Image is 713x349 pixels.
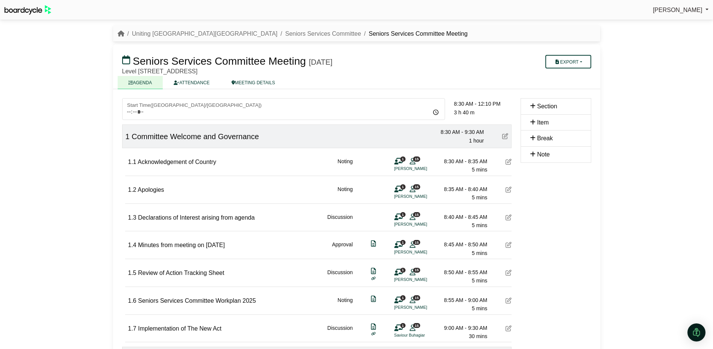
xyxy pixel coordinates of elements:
span: Review of Action Tracking Sheet [138,270,224,276]
div: [DATE] [309,58,333,67]
a: AGENDA [118,76,163,89]
span: 1.4 [128,242,136,248]
span: 15 [413,240,420,245]
span: [PERSON_NAME] [653,7,702,13]
a: Seniors Services Committee [285,30,361,37]
a: Uniting [GEOGRAPHIC_DATA][GEOGRAPHIC_DATA] [132,30,277,37]
span: 5 mins [472,222,487,228]
li: [PERSON_NAME] [394,221,451,228]
span: 15 [413,184,420,189]
span: 5 mins [472,194,487,200]
li: [PERSON_NAME] [394,193,451,200]
span: Section [537,103,557,109]
span: Level [STREET_ADDRESS] [122,68,198,74]
span: 1 [400,295,406,300]
div: Noting [338,296,353,313]
div: Discussion [327,268,353,285]
span: 1.6 [128,297,136,304]
div: 8:30 AM - 8:35 AM [435,157,487,165]
div: 8:50 AM - 8:55 AM [435,268,487,276]
span: Seniors Services Committee Meeting [133,55,306,67]
span: 30 mins [469,333,487,339]
span: Minutes from meeting on [DATE] [138,242,225,248]
span: Acknowledgement of Country [138,159,216,165]
span: 5 mins [472,278,487,284]
div: Discussion [327,213,353,230]
span: Note [537,151,550,158]
button: Export [545,55,591,68]
span: 3 h 40 m [454,109,474,115]
li: [PERSON_NAME] [394,249,451,255]
span: 15 [413,323,420,328]
span: 1.3 [128,214,136,221]
li: [PERSON_NAME] [394,165,451,172]
div: 9:00 AM - 9:30 AM [435,324,487,332]
span: 15 [413,295,420,300]
span: 1 [126,132,130,141]
div: Open Intercom Messenger [687,323,705,341]
div: 8:35 AM - 8:40 AM [435,185,487,193]
img: BoardcycleBlackGreen-aaafeed430059cb809a45853b8cf6d952af9d84e6e89e1f1685b34bfd5cb7d64.svg [5,5,51,15]
div: 8:45 AM - 8:50 AM [435,240,487,249]
a: [PERSON_NAME] [653,5,708,15]
div: Noting [338,185,353,202]
li: Seniors Services Committee Meeting [361,29,468,39]
span: 15 [413,212,420,217]
li: Saviour Buhagiar [394,332,451,338]
div: 8:30 AM - 9:30 AM [431,128,484,136]
span: 1.2 [128,187,136,193]
span: Apologies [138,187,164,193]
span: Implementation of The New Act [138,325,221,332]
span: 1 [400,240,406,245]
span: 15 [413,268,420,273]
div: Approval [332,240,353,257]
span: 15 [413,156,420,161]
span: 1 [400,212,406,217]
span: 1.7 [128,325,136,332]
span: 1 hour [469,138,484,144]
span: 1.5 [128,270,136,276]
span: Break [537,135,553,141]
span: 1 [400,156,406,161]
span: 5 mins [472,250,487,256]
div: 8:55 AM - 9:00 AM [435,296,487,304]
span: 5 mins [472,167,487,173]
a: MEETING DETAILS [221,76,286,89]
nav: breadcrumb [118,29,468,39]
div: Discussion [327,324,353,341]
span: 1 [400,323,406,328]
span: Seniors Services Committee Workplan 2025 [138,297,256,304]
div: 8:40 AM - 8:45 AM [435,213,487,221]
span: Declarations of Interest arising from agenda [138,214,254,221]
li: [PERSON_NAME] [394,304,451,311]
span: 1 [400,268,406,273]
div: Noting [338,157,353,174]
div: 8:30 AM - 12:10 PM [454,100,512,108]
span: 1.1 [128,159,136,165]
li: [PERSON_NAME] [394,276,451,283]
span: Item [537,119,549,126]
span: 5 mins [472,305,487,311]
span: Committee Welcome and Governance [132,132,259,141]
a: ATTENDANCE [163,76,220,89]
span: 1 [400,184,406,189]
